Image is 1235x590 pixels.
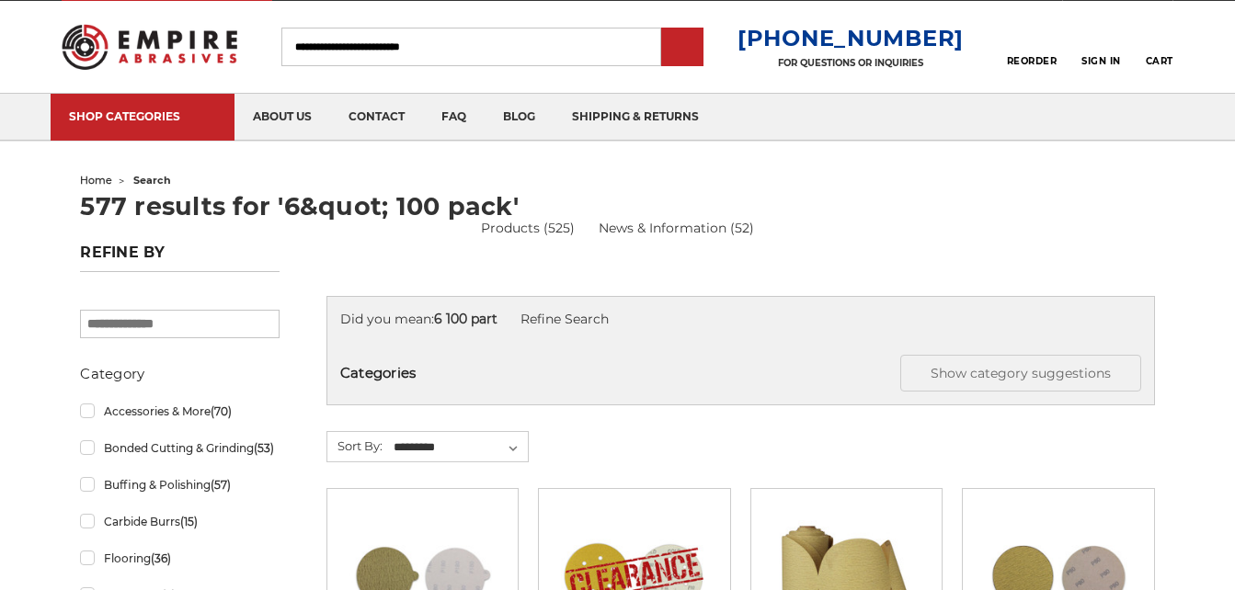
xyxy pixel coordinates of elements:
span: Cart [1146,55,1173,67]
a: blog [485,94,554,141]
h5: Refine by [80,244,280,272]
strong: 6 100 part [434,311,497,327]
a: Reorder [1007,27,1058,66]
input: Submit [664,29,701,66]
span: Reorder [1007,55,1058,67]
span: search [133,174,171,187]
span: (57) [211,478,231,492]
a: Carbide Burrs(15) [80,505,280,538]
p: FOR QUESTIONS OR INQUIRIES [738,57,964,69]
a: contact [330,94,423,141]
h5: Category [80,363,280,385]
a: about us [234,94,330,141]
h1: 577 results for '6&quot; 100 pack' [80,194,1154,219]
div: Did you mean: [340,310,1141,329]
h5: Categories [340,355,1141,391]
a: Buffing & Polishing(57) [80,469,280,501]
a: home [80,174,112,187]
label: Sort By: [327,432,383,460]
a: News & Information (52) [599,219,754,238]
span: (53) [254,441,274,455]
div: SHOP CATEGORIES [69,109,216,123]
a: Refine Search [520,311,609,327]
a: Bonded Cutting & Grinding(53) [80,432,280,464]
img: Empire Abrasives [62,13,237,82]
a: Flooring(36) [80,542,280,574]
a: [PHONE_NUMBER] [738,25,964,51]
a: shipping & returns [554,94,717,141]
select: Sort By: [391,434,528,461]
span: Sign In [1081,55,1121,67]
span: (36) [151,551,171,565]
a: Products (525) [481,219,575,238]
span: (15) [180,515,198,528]
a: Cart [1146,27,1173,67]
button: Show category suggestions [900,355,1141,391]
a: faq [423,94,485,141]
a: Accessories & More(70) [80,395,280,427]
span: (70) [211,404,232,418]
